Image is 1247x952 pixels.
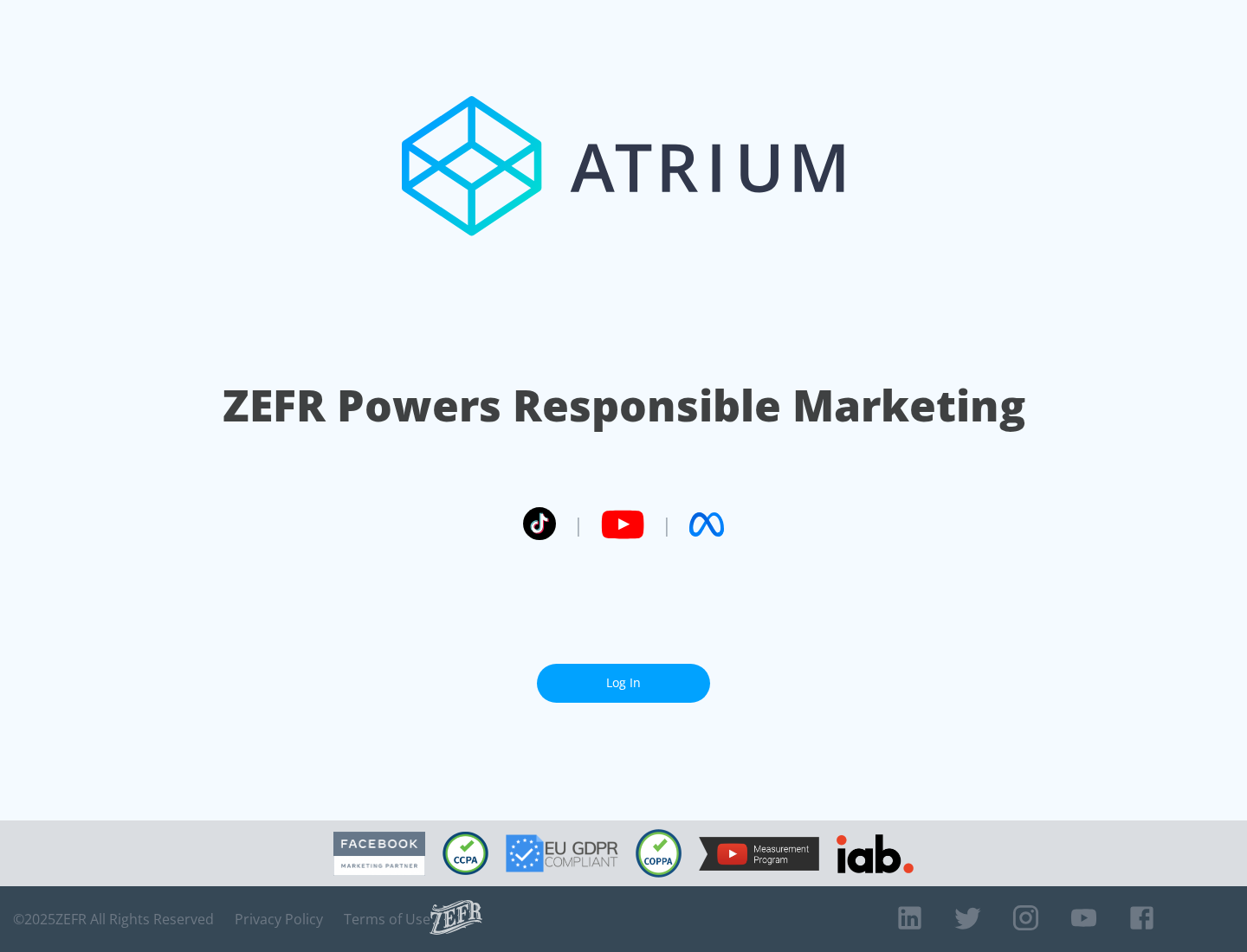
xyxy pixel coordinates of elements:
a: Privacy Policy [235,910,323,928]
img: Facebook Marketing Partner [333,832,425,876]
a: Log In [537,664,710,703]
span: | [662,511,672,537]
img: IAB [837,834,914,873]
span: | [573,511,584,537]
img: CCPA Compliant [443,832,488,875]
h1: ZEFR Powers Responsible Marketing [223,376,1025,435]
img: COPPA Compliant [636,829,682,878]
a: Terms of Use [344,910,430,928]
img: YouTube Measurement Program [699,837,819,871]
img: GDPR Compliant [506,834,618,872]
span: © 2025 ZEFR All Rights Reserved [13,910,214,928]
